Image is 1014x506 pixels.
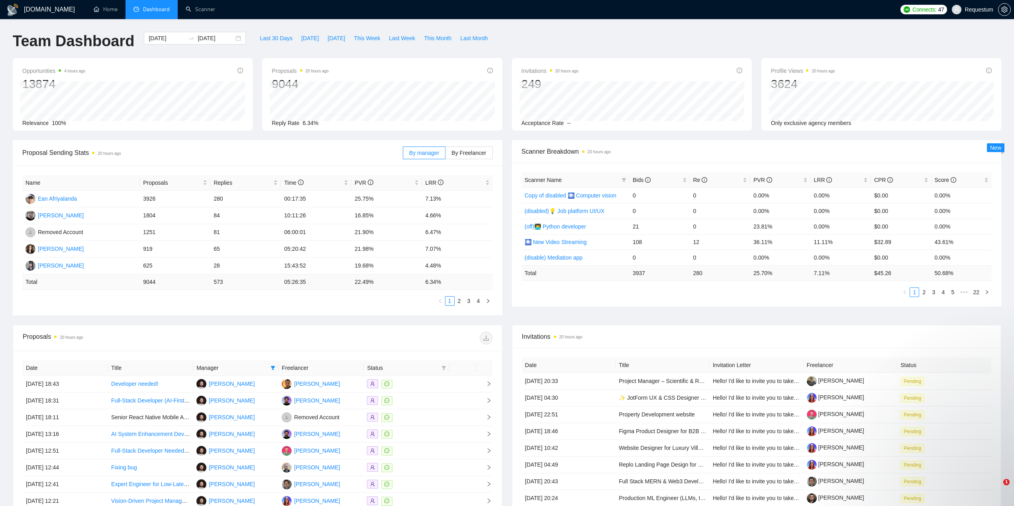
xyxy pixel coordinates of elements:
[645,177,651,183] span: info-circle
[281,241,351,258] td: 05:20:42
[25,195,77,201] a: EAEan Afriyalanda
[990,145,1001,151] span: New
[409,150,439,156] span: By manager
[525,208,605,214] a: (disabled)💡 Job platform UI/UX
[812,69,835,73] time: 20 hours ago
[630,219,690,234] td: 21
[522,120,564,126] span: Acceptance Rate
[902,290,907,295] span: left
[957,287,970,297] span: •••
[690,265,751,281] td: 280
[807,428,864,434] a: [PERSON_NAME]
[25,245,84,252] a: SO[PERSON_NAME]
[384,432,389,436] span: message
[750,219,811,234] td: 23.81%
[384,448,389,453] span: message
[620,174,628,186] span: filter
[807,376,817,386] img: c1rnhiVWAQ3hluRo7JstQAjBqyS3S9uuW6veQibfsynqy6359rYxQfOfaBdbDSRFIi
[938,5,944,14] span: 47
[998,3,1011,16] button: setting
[619,461,757,468] a: Replo Landing Page Design for DTC Supplement Brand
[196,481,255,487] a: AB[PERSON_NAME]
[38,194,77,203] div: Ean Afriyalanda
[384,465,389,470] span: message
[525,192,616,199] a: Copy of disabled 🛄 Computer vision
[811,219,871,234] td: 0.00%
[196,397,255,403] a: AB[PERSON_NAME]
[522,265,630,281] td: Total
[929,288,938,297] a: 3
[522,76,579,92] div: 249
[811,203,871,219] td: 0.00%
[619,411,695,418] a: Property Development website
[111,431,280,437] a: AI System Enhancement Developer (PHP, CSS, JS, HTML, MySQL)
[750,203,811,219] td: 0.00%
[702,177,707,183] span: info-circle
[900,395,928,401] a: Pending
[807,443,817,453] img: c1o0rOVReXCKi1bnQSsgHbaWbvfM_HSxWVsvTMtH2C50utd8VeU_52zlHuo4ie9fkT
[186,6,215,13] a: searchScanner
[438,180,443,185] span: info-circle
[622,178,626,182] span: filter
[111,481,213,487] a: Expert Engineer for Low-Latency Parsing
[209,496,255,505] div: [PERSON_NAME]
[255,32,297,45] button: Last 30 Days
[948,287,957,297] li: 5
[260,34,292,43] span: Last 30 Days
[771,66,835,76] span: Profile Views
[630,203,690,219] td: 0
[6,4,19,16] img: logo
[871,203,932,219] td: $0.00
[111,498,286,504] a: Vision-Driven Project Manager for Blugency (UI/UX + HTML Oversight)
[445,297,454,305] a: 1
[209,379,255,388] div: [PERSON_NAME]
[750,265,811,281] td: 25.70 %
[982,287,992,297] li: Next Page
[900,377,924,386] span: Pending
[384,482,389,486] span: message
[986,68,992,73] span: info-circle
[971,288,982,297] a: 22
[140,207,210,224] td: 1804
[143,6,170,13] span: Dashboard
[619,378,798,384] a: Project Manager – Scientific & Research Teams (~15 hrs/week, Remote)
[807,426,817,436] img: c1o0rOVReXCKi1bnQSsgHbaWbvfM_HSxWVsvTMtH2C50utd8VeU_52zlHuo4ie9fkT
[420,32,456,45] button: This Month
[111,381,158,387] a: Developer needed!
[483,296,493,306] li: Next Page
[38,211,84,220] div: [PERSON_NAME]
[198,34,234,43] input: End date
[281,224,351,241] td: 06:00:01
[282,479,292,489] img: AK
[111,397,318,404] a: Full-Stack Developer (AI-First) Needed for Invoice &amp; Billing Automation System
[771,120,851,126] span: Only exclusive agency members
[25,194,35,204] img: EA
[94,6,118,13] a: homeHome
[753,177,772,183] span: PVR
[282,446,292,456] img: DB
[210,191,281,207] td: 280
[196,430,255,437] a: AB[PERSON_NAME]
[985,290,989,295] span: right
[196,463,206,473] img: AB
[693,177,708,183] span: Re
[425,180,443,186] span: LRR
[630,250,690,265] td: 0
[196,429,206,439] img: AB
[451,150,486,156] span: By Freelancer
[567,120,571,126] span: --
[133,6,139,12] span: dashboard
[465,297,473,305] a: 3
[306,69,329,73] time: 20 hours ago
[298,180,304,185] span: info-circle
[807,411,864,417] a: [PERSON_NAME]
[38,261,84,270] div: [PERSON_NAME]
[522,66,579,76] span: Invitations
[98,151,121,156] time: 20 hours ago
[633,177,651,183] span: Bids
[237,68,243,73] span: info-circle
[282,496,292,506] img: IP
[619,445,769,451] a: Website Designer for Luxury Villas in [GEOGRAPHIC_DATA]
[486,299,490,303] span: right
[690,203,751,219] td: 0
